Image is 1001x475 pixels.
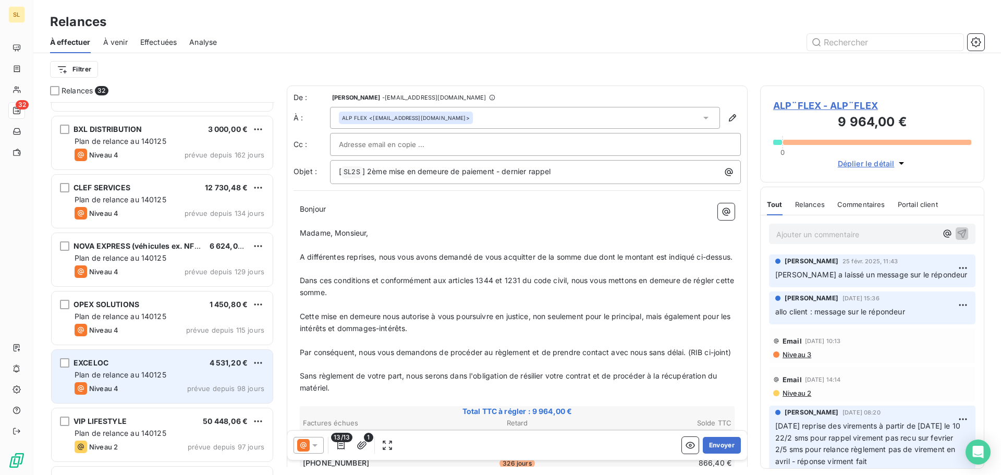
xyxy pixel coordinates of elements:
[301,406,733,417] span: Total TTC à régler : 9 964,00 €
[75,253,166,262] span: Plan de relance au 140125
[74,417,127,425] span: VIP LIFESTYLE
[782,350,811,359] span: Niveau 3
[50,13,106,31] h3: Relances
[795,200,825,209] span: Relances
[294,113,330,123] label: À :
[775,445,958,466] span: 2/5 sms pour relance règlement pas de virement en avril - réponse virment fait
[782,389,811,397] span: Niveau 2
[775,421,960,430] span: [DATE] reprise des virements à partir de [DATE] le 10
[364,433,373,442] span: 1
[75,312,166,321] span: Plan de relance au 140125
[780,148,785,156] span: 0
[838,158,895,169] span: Déplier le détail
[89,209,118,217] span: Niveau 4
[8,452,25,469] img: Logo LeanPay
[807,34,963,51] input: Rechercher
[446,418,588,429] th: Retard
[590,418,732,429] th: Solde TTC
[300,228,369,237] span: Madame, Monsieur,
[186,326,264,334] span: prévue depuis 115 jours
[300,252,733,261] span: A différentes reprises, nous vous avons demandé de vous acquitter de la somme due dont le montant...
[303,458,369,468] span: [PHONE_NUMBER]
[74,125,142,133] span: BXL DISTRIBUTION
[75,137,166,145] span: Plan de relance au 140125
[185,209,264,217] span: prévue depuis 134 jours
[342,114,470,121] div: <[EMAIL_ADDRESS][DOMAIN_NAME]>
[95,86,108,95] span: 32
[773,113,971,133] h3: 9 964,00 €
[50,102,274,475] div: grid
[103,37,128,47] span: À venir
[203,417,248,425] span: 50 448,06 €
[898,200,938,209] span: Portail client
[74,358,108,367] span: EXCELOC
[294,139,330,150] label: Cc :
[342,166,362,178] span: SL2S
[805,338,841,344] span: [DATE] 10:13
[89,326,118,334] span: Niveau 4
[302,418,445,429] th: Factures échues
[837,200,885,209] span: Commentaires
[74,300,139,309] span: OPEX SOLUTIONS
[50,61,98,78] button: Filtrer
[189,37,217,47] span: Analyse
[89,384,118,393] span: Niveau 4
[783,375,802,384] span: Email
[843,295,880,301] span: [DATE] 15:36
[785,408,838,417] span: [PERSON_NAME]
[805,376,841,383] span: [DATE] 14:14
[775,270,968,279] span: [PERSON_NAME] a laissé un message sur le répondeur
[185,267,264,276] span: prévue depuis 129 jours
[332,94,380,101] span: [PERSON_NAME]
[89,151,118,159] span: Niveau 4
[89,443,118,451] span: Niveau 2
[140,37,177,47] span: Effectuées
[785,294,838,303] span: [PERSON_NAME]
[767,200,783,209] span: Tout
[205,183,248,192] span: 12 730,48 €
[89,267,118,276] span: Niveau 4
[188,443,264,451] span: prévue depuis 97 jours
[300,348,731,357] span: Par conséquent, nous vous demandons de procéder au règlement et de prendre contact avec nous sans...
[8,6,25,23] div: SL
[208,125,248,133] span: 3 000,00 €
[843,409,881,416] span: [DATE] 08:20
[75,195,166,204] span: Plan de relance au 140125
[185,151,264,159] span: prévue depuis 162 jours
[300,312,733,333] span: Cette mise en demeure nous autorise à vous poursuivre en justice, non seulement pour le principal...
[75,429,166,437] span: Plan de relance au 140125
[210,358,248,367] span: 4 531,20 €
[843,258,898,264] span: 25 févr. 2025, 11:43
[703,437,741,454] button: Envoyer
[785,257,838,266] span: [PERSON_NAME]
[966,440,991,465] div: Open Intercom Messenger
[835,157,910,169] button: Déplier le détail
[294,92,330,103] span: De :
[382,94,486,101] span: - [EMAIL_ADDRESS][DOMAIN_NAME]
[210,241,250,250] span: 6 624,00 €
[331,433,352,442] span: 13/13
[339,167,341,176] span: [
[362,167,551,176] span: ] 2ème mise en demeure de paiement - dernier rappel
[294,167,317,176] span: Objet :
[50,37,91,47] span: À effectuer
[775,307,905,316] span: allo client : message sur le répondeur
[339,137,451,152] input: Adresse email en copie ...
[16,100,29,109] span: 32
[187,384,264,393] span: prévue depuis 98 jours
[342,114,367,121] span: ALP FLEX
[210,300,248,309] span: 1 450,80 €
[775,433,954,442] span: 22/2 sms pour rappel virement pas recu sur fevrier
[300,371,719,392] span: Sans règlement de votre part, nous serons dans l'obligation de résilier votre contrat et de procé...
[590,457,732,469] td: 866,40 €
[300,276,736,297] span: Dans ces conditions et conformément aux articles 1344 et 1231 du code civil, nous vous mettons en...
[75,370,166,379] span: Plan de relance au 140125
[499,459,534,468] span: 326 jours
[300,204,326,213] span: Bonjour
[74,183,130,192] span: CLEF SERVICES
[74,241,206,250] span: NOVA EXPRESS (véhicules ex. NFES)
[62,86,93,96] span: Relances
[773,99,971,113] span: ALP¨FLEX - ALP¨FLEX
[783,337,802,345] span: Email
